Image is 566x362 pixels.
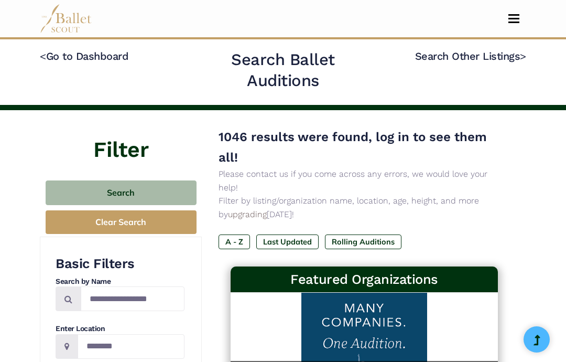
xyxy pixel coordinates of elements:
h2: Search Ballet Auditions [195,49,371,91]
label: Last Updated [256,235,319,249]
button: Toggle navigation [502,14,526,24]
code: > [520,49,526,62]
a: upgrading [228,209,267,219]
button: Clear Search [46,210,197,234]
h4: Filter [40,110,202,165]
h4: Search by Name [56,276,184,287]
button: Search [46,180,197,205]
input: Location [78,334,184,359]
input: Search by names... [81,286,184,311]
a: Search Other Listings> [415,50,526,62]
label: A - Z [219,235,250,249]
span: 1046 results were found, log in to see them all! [219,130,487,164]
code: < [40,49,46,62]
label: Rolling Auditions [325,235,401,249]
p: Please contact us if you come across any errors, we would love your help! [219,167,509,194]
p: Filter by listing/organization name, location, age, height, and more by [DATE]! [219,194,509,221]
h3: Basic Filters [56,255,184,272]
h4: Enter Location [56,324,184,334]
h3: Featured Organizations [239,271,489,288]
a: <Go to Dashboard [40,50,128,62]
